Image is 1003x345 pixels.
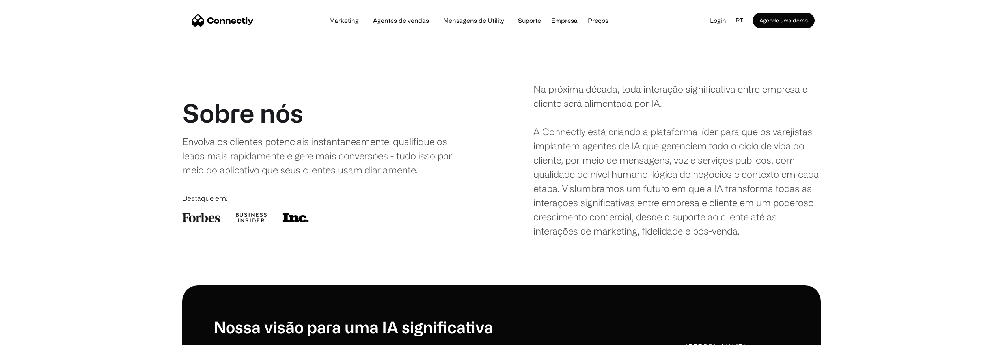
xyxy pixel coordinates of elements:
[214,317,501,337] h1: Nossa visão para uma IA significativa
[16,331,47,342] ul: Language list
[533,82,821,238] div: Na próxima década, toda interação significativa entre empresa e cliente será alimentada por IA. A...
[182,134,455,177] div: Envolva os clientes potenciais instantaneamente, qualifique os leads mais rapidamente e gere mais...
[367,17,435,24] a: Agentes de vendas
[192,15,254,26] a: home
[733,15,753,26] div: pt
[182,98,303,128] h1: Sobre nós
[512,17,547,24] a: Suporte
[704,15,733,26] a: Login
[736,15,743,26] div: pt
[182,193,470,203] div: Destaque em:
[323,17,365,24] a: Marketing
[549,15,580,26] div: Empresa
[753,13,815,28] a: Agende uma demo
[8,330,47,342] aside: Language selected: Português (Brasil)
[437,17,510,24] a: Mensagens de Utility
[582,17,615,24] a: Preços
[551,15,578,26] div: Empresa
